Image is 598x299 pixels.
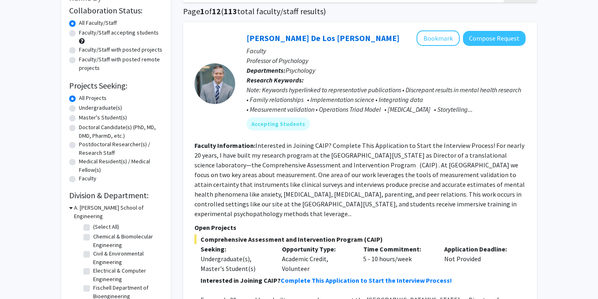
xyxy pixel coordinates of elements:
[194,141,525,218] fg-read-more: Interested in Joining CAIP? Complete This Application to Start the Interview Process! For nearly ...
[194,234,526,244] span: Comprehensive Assessment and Intervention Program (CAIP)
[201,244,270,254] p: Seeking:
[247,66,286,74] b: Departments:
[183,6,537,16] h1: Page of ( total faculty/staff results)
[282,244,351,254] p: Opportunity Type:
[69,81,163,91] h2: Projects Seeking:
[212,6,221,16] span: 12
[79,94,107,102] label: All Projects
[194,141,255,149] b: Faculty Information:
[247,46,526,56] p: Faculty
[93,249,161,266] label: Civil & Environmental Engineering
[79,45,162,54] label: Faculty/Staff with posted projects
[357,244,439,273] div: 5 - 10 hours/week
[247,33,399,43] a: [PERSON_NAME] De Los [PERSON_NAME]
[79,113,127,122] label: Master's Student(s)
[79,140,163,157] label: Postdoctoral Researcher(s) / Research Staff
[438,244,519,273] div: Not Provided
[93,232,161,249] label: Chemical & Biomolecular Engineering
[463,31,526,46] button: Compose Request to Andres De Los Reyes
[363,244,432,254] p: Time Commitment:
[247,76,304,84] b: Research Keywords:
[224,6,237,16] span: 113
[201,276,281,284] strong: Interested in Joining CAIP?
[194,223,526,232] p: Open Projects
[93,266,161,284] label: Electrical & Computer Engineering
[79,157,163,174] label: Medical Resident(s) / Medical Fellow(s)
[93,223,119,231] label: (Select All)
[6,262,35,293] iframe: Chat
[79,123,163,140] label: Doctoral Candidate(s) (PhD, MD, DMD, PharmD, etc.)
[69,191,163,200] h2: Division & Department:
[201,254,270,273] div: Undergraduate(s), Master's Student(s)
[247,117,310,130] mat-chip: Accepting Students
[276,244,357,273] div: Academic Credit, Volunteer
[247,56,526,65] p: Professor of Psychology
[79,174,96,183] label: Faculty
[79,19,117,27] label: All Faculty/Staff
[69,6,163,15] h2: Collaboration Status:
[417,30,460,46] button: Add Andres De Los Reyes to Bookmarks
[444,244,513,254] p: Application Deadline:
[79,104,122,112] label: Undergraduate(s)
[247,85,526,114] div: Note: Keywords hyperlinked to representative publications • Discrepant results in mental health r...
[74,204,163,221] h3: A. [PERSON_NAME] School of Engineering
[79,28,159,37] label: Faculty/Staff accepting students
[286,66,315,74] span: Psychology
[281,276,452,284] a: Complete This Application to Start the Interview Process!
[200,6,205,16] span: 1
[79,55,163,72] label: Faculty/Staff with posted remote projects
